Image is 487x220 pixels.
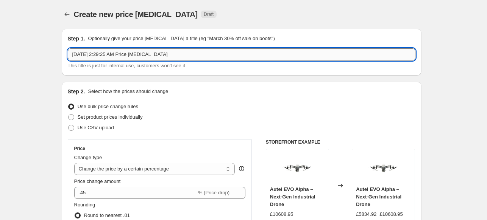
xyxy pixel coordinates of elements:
h2: Step 2. [68,88,85,95]
span: Use bulk price change rules [78,104,138,109]
span: Price change amount [74,178,121,184]
img: 8_1201b56c-b27a-4c9b-a907-98b773437329_80x.jpg [368,153,399,183]
img: 8_1201b56c-b27a-4c9b-a907-98b773437329_80x.jpg [282,153,312,183]
h3: Price [74,146,85,152]
div: £10608.95 [270,211,293,218]
div: £5834.92 [356,211,376,218]
button: Price change jobs [62,9,72,20]
span: Round to nearest .01 [84,212,130,218]
span: Autel EVO Alpha – Next‑Gen Industrial Drone [270,186,315,207]
div: help [238,165,245,172]
h6: STOREFRONT EXAMPLE [266,139,415,145]
span: Rounding [74,202,95,208]
span: Create new price [MEDICAL_DATA] [74,10,198,19]
p: Optionally give your price [MEDICAL_DATA] a title (eg "March 30% off sale on boots") [88,35,275,42]
strike: £10608.95 [379,211,403,218]
p: Select how the prices should change [88,88,168,95]
h2: Step 1. [68,35,85,42]
input: 30% off holiday sale [68,48,415,60]
span: Change type [74,155,102,160]
span: Draft [204,11,214,17]
span: Autel EVO Alpha – Next‑Gen Industrial Drone [356,186,401,207]
span: Set product prices individually [78,114,143,120]
span: Use CSV upload [78,125,114,130]
span: This title is just for internal use, customers won't see it [68,63,185,68]
input: -15 [74,187,197,199]
span: % (Price drop) [198,190,229,195]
